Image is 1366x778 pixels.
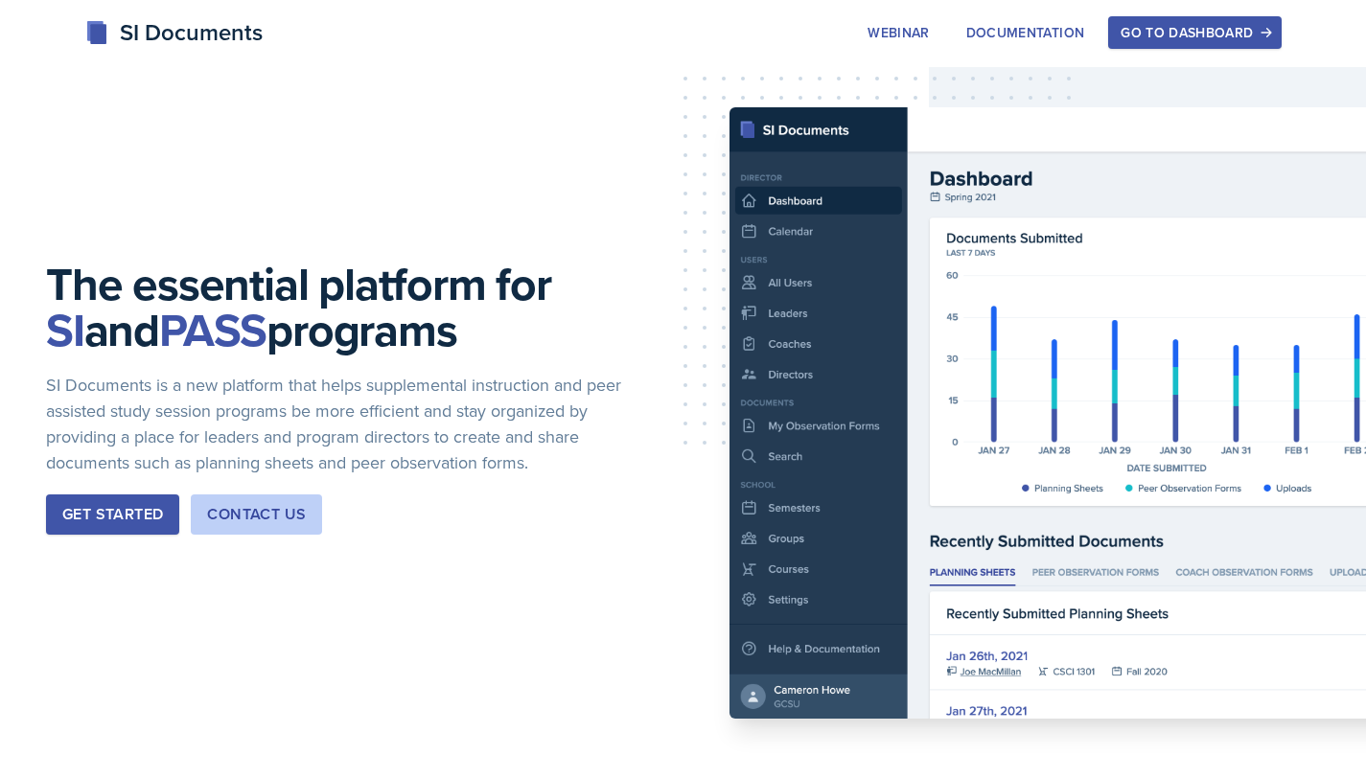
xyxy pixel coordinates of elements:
div: Contact Us [207,503,306,526]
div: Documentation [966,25,1085,40]
button: Contact Us [191,494,322,535]
div: Go to Dashboard [1121,25,1268,40]
button: Get Started [46,494,179,535]
div: Webinar [868,25,929,40]
div: Get Started [62,503,163,526]
div: SI Documents [85,15,263,50]
button: Webinar [855,16,941,49]
button: Documentation [954,16,1098,49]
button: Go to Dashboard [1108,16,1281,49]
